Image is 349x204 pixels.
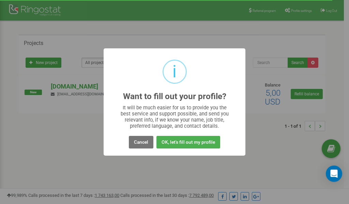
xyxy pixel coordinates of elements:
[129,136,153,148] button: Cancel
[123,92,226,101] h2: Want to fill out your profile?
[172,61,177,83] div: i
[156,136,220,148] button: OK, let's fill out my profile
[117,105,232,129] div: It will be much easier for us to provide you the best service and support possible, and send you ...
[326,166,342,182] div: Open Intercom Messenger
